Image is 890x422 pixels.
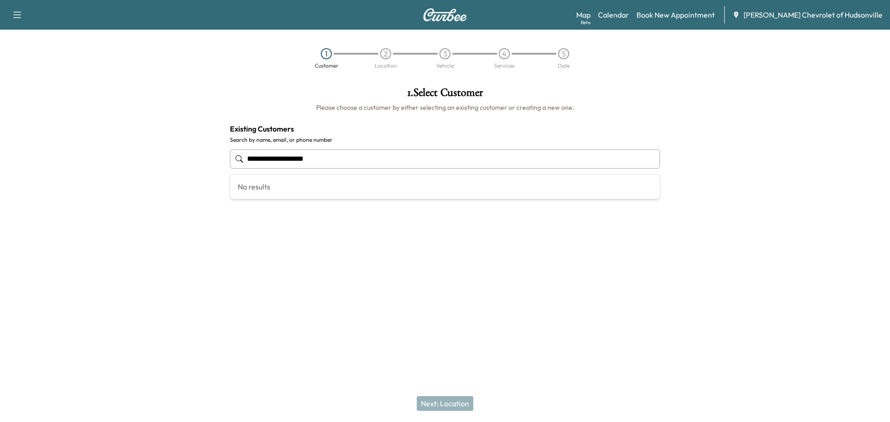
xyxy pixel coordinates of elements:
[598,9,629,20] a: Calendar
[558,48,569,59] div: 5
[558,63,570,69] div: Date
[380,48,391,59] div: 2
[581,19,591,26] div: Beta
[576,9,591,20] a: MapBeta
[230,87,660,103] h1: 1 . Select Customer
[230,103,660,112] h6: Please choose a customer by either selecting an existing customer or creating a new one.
[499,48,510,59] div: 4
[230,136,660,144] label: Search by name, email, or phone number
[436,63,454,69] div: Vehicle
[315,63,338,69] div: Customer
[321,48,332,59] div: 1
[423,8,467,21] img: Curbee Logo
[375,63,397,69] div: Location
[230,123,660,134] h4: Existing Customers
[636,9,715,20] a: Book New Appointment
[230,175,660,199] div: No results
[744,9,883,20] span: [PERSON_NAME] Chevrolet of Hudsonville
[439,48,451,59] div: 3
[494,63,515,69] div: Services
